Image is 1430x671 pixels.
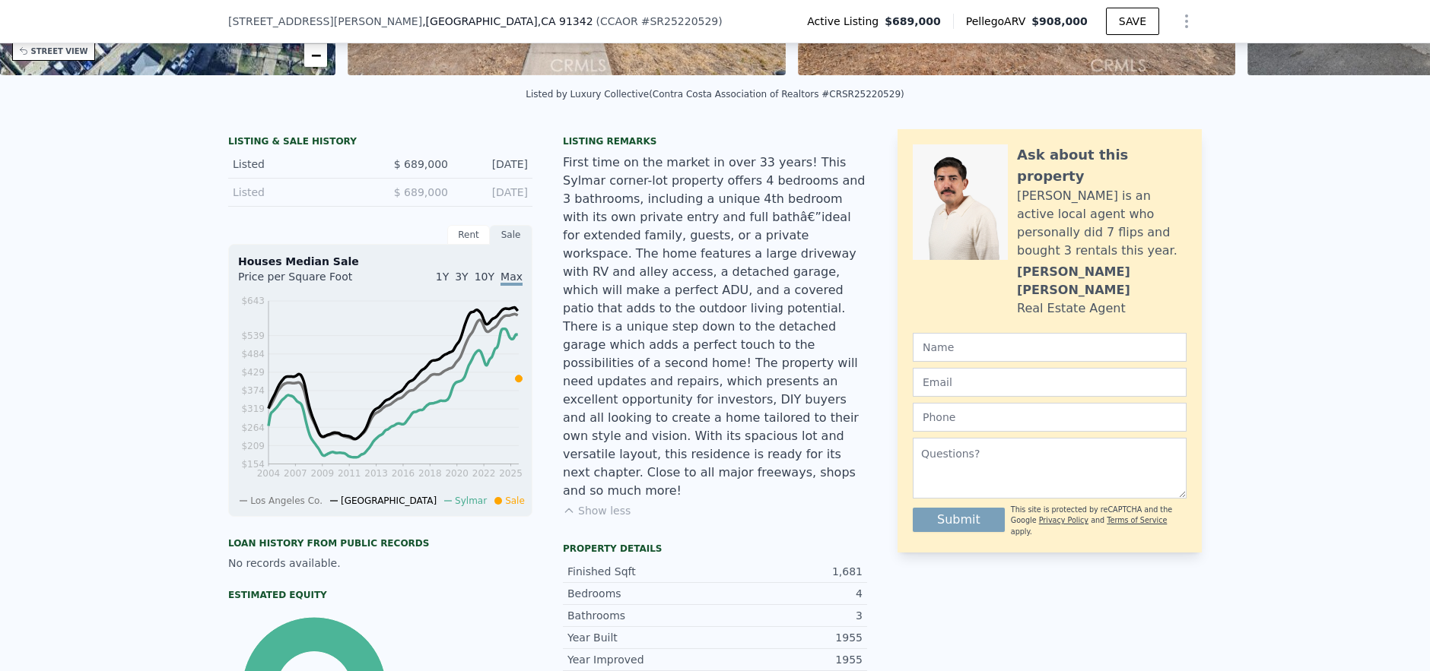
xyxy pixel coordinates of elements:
[1017,299,1126,318] div: Real Estate Agent
[241,296,265,306] tspan: $643
[563,503,631,518] button: Show less
[596,14,723,29] div: ( )
[228,589,532,601] div: Estimated Equity
[228,537,532,549] div: Loan history from public records
[600,15,638,27] span: CCAOR
[715,564,863,579] div: 1,681
[563,135,867,147] div: Listing remarks
[567,586,715,601] div: Bedrooms
[241,441,265,451] tspan: $209
[913,508,1005,532] button: Submit
[563,154,867,500] div: First time on the market in over 33 years! This Sylmar corner-lot property offers 4 bedrooms and ...
[284,468,307,479] tspan: 2007
[472,468,496,479] tspan: 2022
[418,468,442,479] tspan: 2018
[447,225,490,245] div: Rent
[1017,263,1187,299] div: [PERSON_NAME] [PERSON_NAME]
[455,271,468,283] span: 3Y
[304,44,327,67] a: Zoom out
[567,564,715,579] div: Finished Sqft
[715,630,863,645] div: 1955
[715,608,863,623] div: 3
[1039,516,1088,524] a: Privacy Policy
[436,271,449,283] span: 1Y
[715,652,863,667] div: 1955
[475,271,494,283] span: 10Y
[567,652,715,667] div: Year Improved
[311,46,321,65] span: −
[1017,144,1187,187] div: Ask about this property
[241,404,265,414] tspan: $319
[966,14,1032,29] span: Pellego ARV
[885,14,941,29] span: $689,000
[913,368,1187,397] input: Email
[394,158,448,170] span: $ 689,000
[241,349,265,359] tspan: $484
[422,14,593,29] span: , [GEOGRAPHIC_DATA]
[241,331,265,341] tspan: $539
[499,468,523,479] tspan: 2025
[567,608,715,623] div: Bathrooms
[1106,8,1159,35] button: SAVE
[233,185,368,200] div: Listed
[241,367,265,378] tspan: $429
[238,269,380,293] div: Price per Square Foot
[394,186,448,198] span: $ 689,000
[563,543,867,555] div: Property details
[338,468,361,479] tspan: 2011
[715,586,863,601] div: 4
[455,495,487,506] span: Sylmar
[1031,15,1088,27] span: $908,000
[807,14,885,29] span: Active Listing
[490,225,532,245] div: Sale
[526,89,904,100] div: Listed by Luxury Collective (Contra Costa Association of Realtors #CRSR25220529)
[500,271,523,286] span: Max
[460,157,528,172] div: [DATE]
[460,185,528,200] div: [DATE]
[913,403,1187,432] input: Phone
[445,468,469,479] tspan: 2020
[1107,516,1167,524] a: Terms of Service
[228,135,532,150] div: LISTING & SALE HISTORY
[257,468,281,479] tspan: 2004
[392,468,415,479] tspan: 2016
[241,385,265,396] tspan: $374
[1017,187,1187,260] div: [PERSON_NAME] is an active local agent who personally did 7 flips and bought 3 rentals this year.
[250,495,323,506] span: Los Angeles Co.
[1011,505,1187,537] div: This site is protected by reCAPTCHA and the Google and apply.
[31,46,88,57] div: STREET VIEW
[238,254,523,269] div: Houses Median Sale
[228,555,532,571] div: No records available.
[913,333,1187,362] input: Name
[241,459,265,470] tspan: $154
[311,468,335,479] tspan: 2009
[567,630,715,645] div: Year Built
[341,495,437,506] span: [GEOGRAPHIC_DATA]
[641,15,719,27] span: # SR25220529
[505,495,525,506] span: Sale
[228,14,422,29] span: [STREET_ADDRESS][PERSON_NAME]
[233,157,368,172] div: Listed
[364,468,388,479] tspan: 2013
[241,423,265,433] tspan: $264
[538,15,593,27] span: , CA 91342
[1171,6,1202,36] button: Show Options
